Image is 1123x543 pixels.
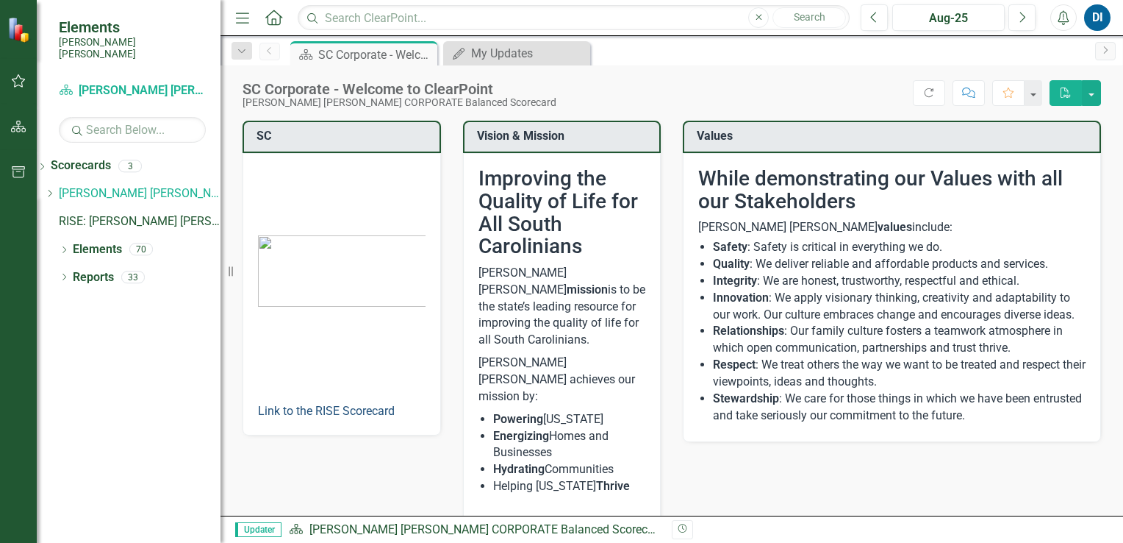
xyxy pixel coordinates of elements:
[478,168,646,258] h2: Improving the Quality of Life for All South Carolinians
[471,44,586,63] div: My Updates
[713,291,769,305] strong: Innovation
[713,256,1086,273] li: : We deliver reliable and affordable products and services.
[596,479,630,493] strong: Thrive
[256,129,432,143] h3: SC
[493,412,543,426] strong: Powering
[129,244,153,256] div: 70
[493,462,545,476] strong: Hydrating
[713,323,1086,357] li: : Our family culture fosters a teamwork atmosphere in which open communication, partnerships and ...
[478,352,646,408] p: [PERSON_NAME] [PERSON_NAME] achieves our mission by:
[493,411,646,428] li: [US_STATE]
[713,239,1086,256] li: : Safety is critical in everything we do.
[493,429,549,443] strong: Energizing
[713,257,750,271] strong: Quality
[1084,4,1111,31] button: DI
[892,4,1005,31] button: Aug-25
[309,522,664,536] a: [PERSON_NAME] [PERSON_NAME] CORPORATE Balanced Scorecard
[59,213,220,230] a: RISE: [PERSON_NAME] [PERSON_NAME] Recognizing Innovation, Safety and Excellence
[235,522,281,537] span: Updater
[897,10,1000,27] div: Aug-25
[713,273,1086,290] li: : We are honest, trustworthy, respectful and ethical.
[713,240,747,254] strong: Safety
[713,274,757,288] strong: Integrity
[493,428,646,462] li: Homes and Businesses
[59,82,206,99] a: [PERSON_NAME] [PERSON_NAME] CORPORATE Balanced Scorecard
[118,160,142,172] div: 3
[794,11,825,23] span: Search
[713,290,1086,324] li: : We apply visionary thinking, creativity and adaptability to our work. Our culture embraces chan...
[478,265,646,352] p: [PERSON_NAME] [PERSON_NAME] is to be the state’s leading resource for improving the quality of li...
[7,17,33,43] img: ClearPoint Strategy
[567,283,608,297] strong: mission
[243,97,556,108] div: [PERSON_NAME] [PERSON_NAME] CORPORATE Balanced Scorecard
[59,117,206,143] input: Search Below...
[298,5,850,31] input: Search ClearPoint...
[493,478,646,495] li: Helping [US_STATE]
[698,219,1086,236] p: [PERSON_NAME] [PERSON_NAME] include:
[698,168,1086,213] h2: While demonstrating our Values with all our Stakeholders
[121,271,145,283] div: 33
[59,18,206,36] span: Elements
[713,391,779,405] strong: Stewardship
[713,358,756,372] strong: Respect
[447,44,586,63] a: My Updates
[713,324,784,338] strong: Relationships
[59,185,220,202] a: [PERSON_NAME] [PERSON_NAME] CORPORATE Balanced Scorecard
[51,157,111,174] a: Scorecards
[713,391,1086,425] li: : We care for those things in which we have been entrusted and take seriously our commitment to t...
[59,36,206,60] small: [PERSON_NAME] [PERSON_NAME]
[258,404,395,418] a: Link to the RISE Scorecard
[73,241,122,258] a: Elements
[493,461,646,478] li: Communities
[477,129,653,143] h3: Vision & Mission
[772,7,846,28] button: Search
[243,81,556,97] div: SC Corporate - Welcome to ClearPoint
[289,522,661,539] div: »
[713,357,1086,391] li: : We treat others the way we want to be treated and respect their viewpoints, ideas and thoughts.
[697,129,1092,143] h3: Values
[73,269,114,286] a: Reports
[878,220,912,234] strong: values
[318,46,434,64] div: SC Corporate - Welcome to ClearPoint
